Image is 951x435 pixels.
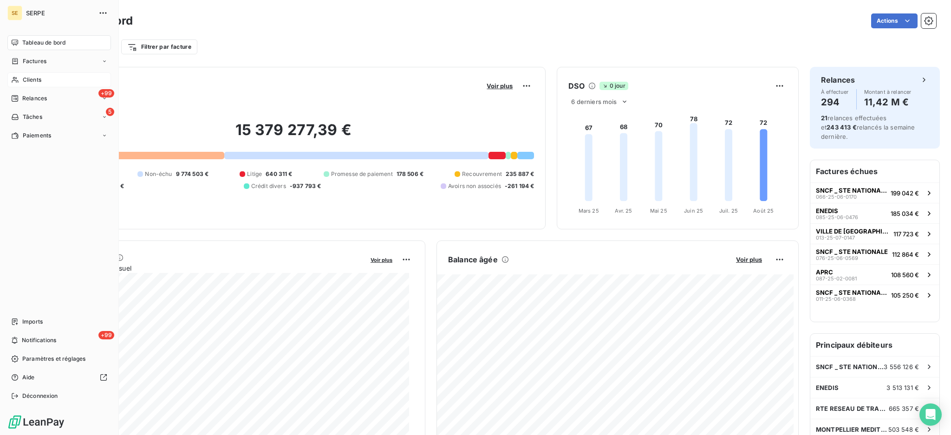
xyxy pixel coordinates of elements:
span: Avoirs non associés [448,182,501,190]
button: Voir plus [368,255,395,264]
span: 6 derniers mois [571,98,617,105]
span: Crédit divers [251,182,286,190]
h6: Principaux débiteurs [810,334,939,356]
button: Voir plus [484,82,515,90]
span: Voir plus [487,82,513,90]
h6: DSO [568,80,584,91]
button: ENEDIS085-25-06-0476185 034 € [810,203,939,223]
span: 011-25-06-0368 [816,296,856,302]
a: Paiements [7,128,111,143]
h6: Balance âgée [448,254,498,265]
span: ENEDIS [816,384,839,391]
span: 5 [106,108,114,116]
span: 117 723 € [893,230,919,238]
a: Aide [7,370,111,385]
button: Filtrer par facture [121,39,197,54]
span: 21 [821,114,827,122]
span: 105 250 € [891,292,919,299]
button: SNCF _ STE NATIONALE066-25-06-0170199 042 € [810,182,939,203]
span: 185 034 € [891,210,919,217]
button: SNCF _ STE NATIONALE076-25-06-0569112 864 € [810,244,939,264]
span: Clients [23,76,41,84]
span: Paiements [23,131,51,140]
span: Promesse de paiement [331,170,393,178]
a: 5Tâches [7,110,111,124]
tspan: Mars 25 [579,208,599,214]
span: MONTPELLIER MEDITERRANEE METROPOLE [816,426,888,433]
span: 243 413 € [827,123,856,131]
span: 013-25-07-0147 [816,235,855,240]
span: 178 506 € [397,170,423,178]
span: Imports [22,318,43,326]
button: APRC087-25-02-0081108 560 € [810,264,939,285]
span: Aide [22,373,35,382]
span: VILLE DE [GEOGRAPHIC_DATA] [816,227,890,235]
span: Tableau de bord [22,39,65,47]
tspan: Juil. 25 [719,208,738,214]
tspan: Avr. 25 [615,208,632,214]
span: 9 774 503 € [176,170,209,178]
h4: 294 [821,95,849,110]
h6: Relances [821,74,855,85]
span: SNCF _ STE NATIONALE [816,248,888,255]
span: Chiffre d'affaires mensuel [52,263,364,273]
span: Recouvrement [462,170,502,178]
button: VILLE DE [GEOGRAPHIC_DATA]013-25-07-0147117 723 € [810,223,939,244]
span: Notifications [22,336,56,344]
img: Logo LeanPay [7,415,65,429]
span: Factures [23,57,46,65]
span: Déconnexion [22,392,58,400]
span: RTE RESEAU DE TRANSPORT ELECTRICITE [816,405,889,412]
button: SNCF _ STE NATIONALE011-25-06-0368105 250 € [810,285,939,305]
span: 503 548 € [888,426,919,433]
h6: Factures échues [810,160,939,182]
button: Actions [871,13,918,28]
span: ENEDIS [816,207,838,214]
span: -937 793 € [290,182,321,190]
span: 235 887 € [506,170,534,178]
span: À effectuer [821,89,849,95]
span: 3 556 126 € [884,363,919,370]
span: Tâches [23,113,42,121]
h4: 11,42 M € [864,95,912,110]
span: +99 [98,331,114,339]
span: APRC [816,268,833,276]
span: Montant à relancer [864,89,912,95]
span: SERPE [26,9,93,17]
a: Tableau de bord [7,35,111,50]
span: 640 311 € [266,170,292,178]
a: Factures [7,54,111,69]
span: Litige [247,170,262,178]
span: 087-25-02-0081 [816,276,857,281]
span: -261 194 € [505,182,534,190]
a: Imports [7,314,111,329]
a: Paramètres et réglages [7,351,111,366]
tspan: Mai 25 [650,208,667,214]
span: 199 042 € [891,189,919,197]
span: SNCF _ STE NATIONALE [816,363,884,370]
span: 112 864 € [892,251,919,258]
span: Voir plus [371,257,392,263]
tspan: Juin 25 [684,208,703,214]
span: Paramètres et réglages [22,355,85,363]
h2: 15 379 277,39 € [52,121,534,149]
span: Relances [22,94,47,103]
span: 0 jour [599,82,628,90]
div: SE [7,6,22,20]
span: 085-25-06-0476 [816,214,858,220]
span: SNCF _ STE NATIONALE [816,289,887,296]
a: Clients [7,72,111,87]
span: 665 357 € [889,405,919,412]
span: SNCF _ STE NATIONALE [816,187,887,194]
span: 076-25-06-0569 [816,255,858,261]
span: 066-25-06-0170 [816,194,857,200]
div: Open Intercom Messenger [919,403,942,426]
button: Voir plus [733,255,765,264]
tspan: Août 25 [754,208,774,214]
span: 3 513 131 € [886,384,919,391]
span: +99 [98,89,114,97]
span: Voir plus [736,256,762,263]
span: relances effectuées et relancés la semaine dernière. [821,114,915,140]
a: +99Relances [7,91,111,106]
span: Non-échu [145,170,172,178]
